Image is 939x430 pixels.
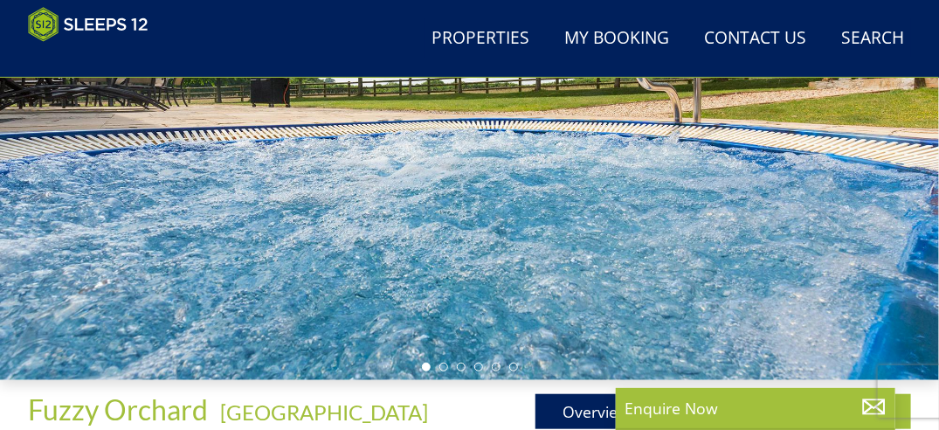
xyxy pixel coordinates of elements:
[220,399,428,425] a: [GEOGRAPHIC_DATA]
[28,7,148,42] img: Sleeps 12
[697,19,813,59] a: Contact Us
[425,19,536,59] a: Properties
[557,19,676,59] a: My Booking
[213,399,428,425] span: -
[834,19,911,59] a: Search
[19,52,203,67] iframe: Customer reviews powered by Trustpilot
[535,394,658,429] a: Overview
[28,392,213,427] a: Fuzzy Orchard
[625,397,887,420] p: Enquire Now
[28,392,208,427] span: Fuzzy Orchard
